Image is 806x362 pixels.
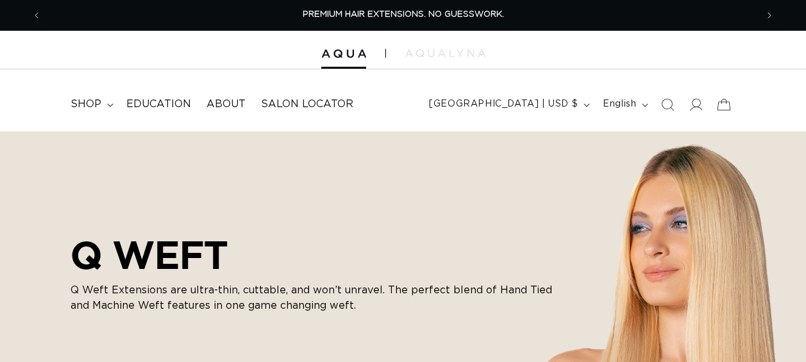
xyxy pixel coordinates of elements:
img: Aqua Hair Extensions [321,49,366,58]
button: [GEOGRAPHIC_DATA] | USD $ [421,92,595,117]
button: Next announcement [755,3,784,28]
span: Salon Locator [261,98,353,111]
p: Q Weft Extensions are ultra-thin, cuttable, and won’t unravel. The perfect blend of Hand Tied and... [71,282,558,313]
span: PREMIUM HAIR EXTENSIONS. NO GUESSWORK. [303,10,504,19]
summary: shop [63,90,119,119]
a: Education [119,90,199,119]
span: shop [71,98,101,111]
summary: Search [653,90,682,119]
span: English [603,98,636,111]
button: Previous announcement [22,3,51,28]
h2: Q WEFT [71,232,558,277]
a: About [199,90,253,119]
img: aqualyna.com [405,49,485,57]
a: Salon Locator [253,90,361,119]
span: About [206,98,246,111]
span: Education [126,98,191,111]
span: [GEOGRAPHIC_DATA] | USD $ [429,98,578,111]
button: English [595,92,653,117]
